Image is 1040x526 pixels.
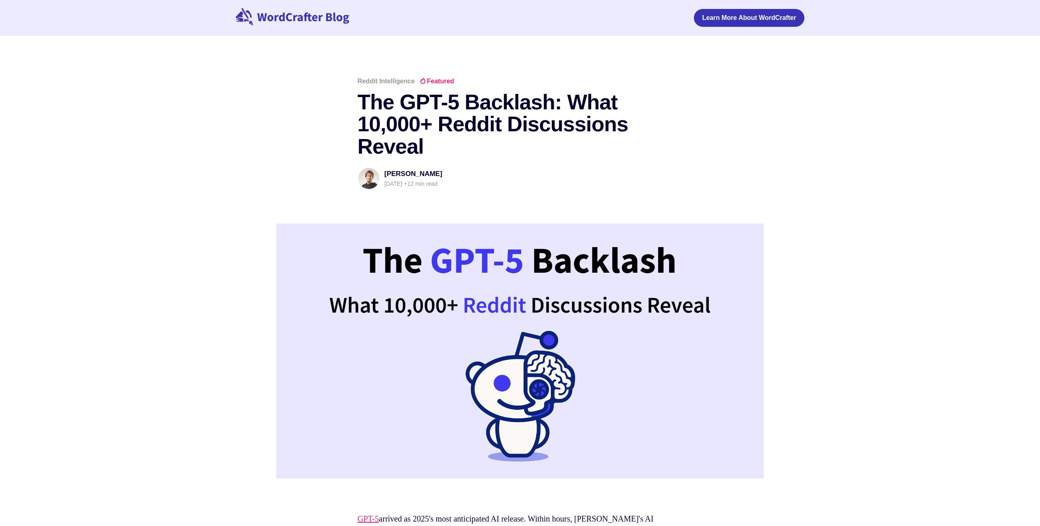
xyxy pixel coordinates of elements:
[357,167,380,190] a: Read more of Federico Pascual
[357,78,415,85] a: Reddit Intelligence
[384,180,402,187] time: [DATE]
[420,78,454,85] span: Featured
[357,91,682,158] h1: The GPT-5 Backlash: What 10,000+ Reddit Discussions Reveal
[405,180,407,187] span: •
[276,224,764,478] img: The GPT-5 Backlash: What 10,000+ Reddit Discussions Reveal
[404,180,438,187] span: 12 min read
[384,170,442,178] a: [PERSON_NAME]
[694,9,804,27] a: Learn More About WordCrafter
[357,514,379,523] a: GPT-5
[358,168,379,189] img: Federico Pascual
